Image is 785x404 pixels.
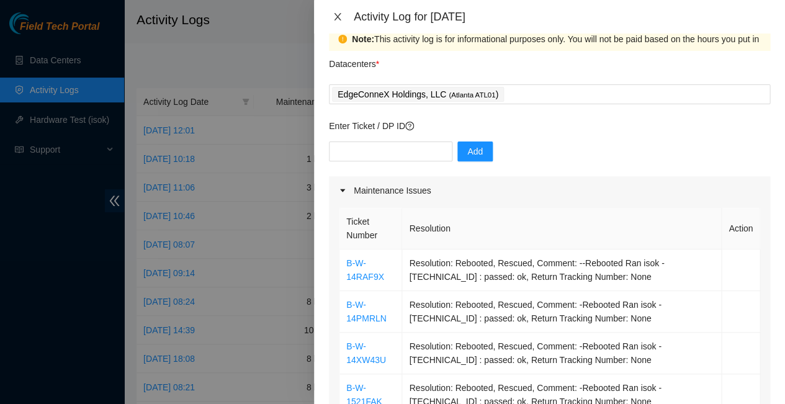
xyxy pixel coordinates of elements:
[402,291,722,333] td: Resolution: Rebooted, Rescued, Comment: -Rebooted Ran isok - [TECHNICAL_ID] : passed: ok, Return ...
[722,208,760,249] th: Action
[352,32,374,46] strong: Note:
[329,119,770,133] p: Enter Ticket / DP ID
[329,11,346,23] button: Close
[339,208,402,249] th: Ticket Number
[449,91,495,99] span: ( Atlanta ATL01
[346,300,387,323] a: B-W-14PMRLN
[339,187,346,194] span: caret-right
[457,141,493,161] button: Add
[333,12,343,22] span: close
[402,208,722,249] th: Resolution
[329,176,770,205] div: Maintenance Issues
[338,88,498,102] p: EdgeConneX Holdings, LLC )
[402,333,722,374] td: Resolution: Rebooted, Rescued, Comment: -Rebooted Ran isok - [TECHNICAL_ID] : passed: ok, Return ...
[354,10,770,24] div: Activity Log for [DATE]
[405,122,414,130] span: question-circle
[346,341,386,365] a: B-W-14XW43U
[467,145,483,158] span: Add
[346,258,384,282] a: B-W-14RAF9X
[329,51,379,71] p: Datacenters
[338,35,347,43] span: exclamation-circle
[402,249,722,291] td: Resolution: Rebooted, Rescued, Comment: --Rebooted Ran isok - [TECHNICAL_ID] : passed: ok, Return...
